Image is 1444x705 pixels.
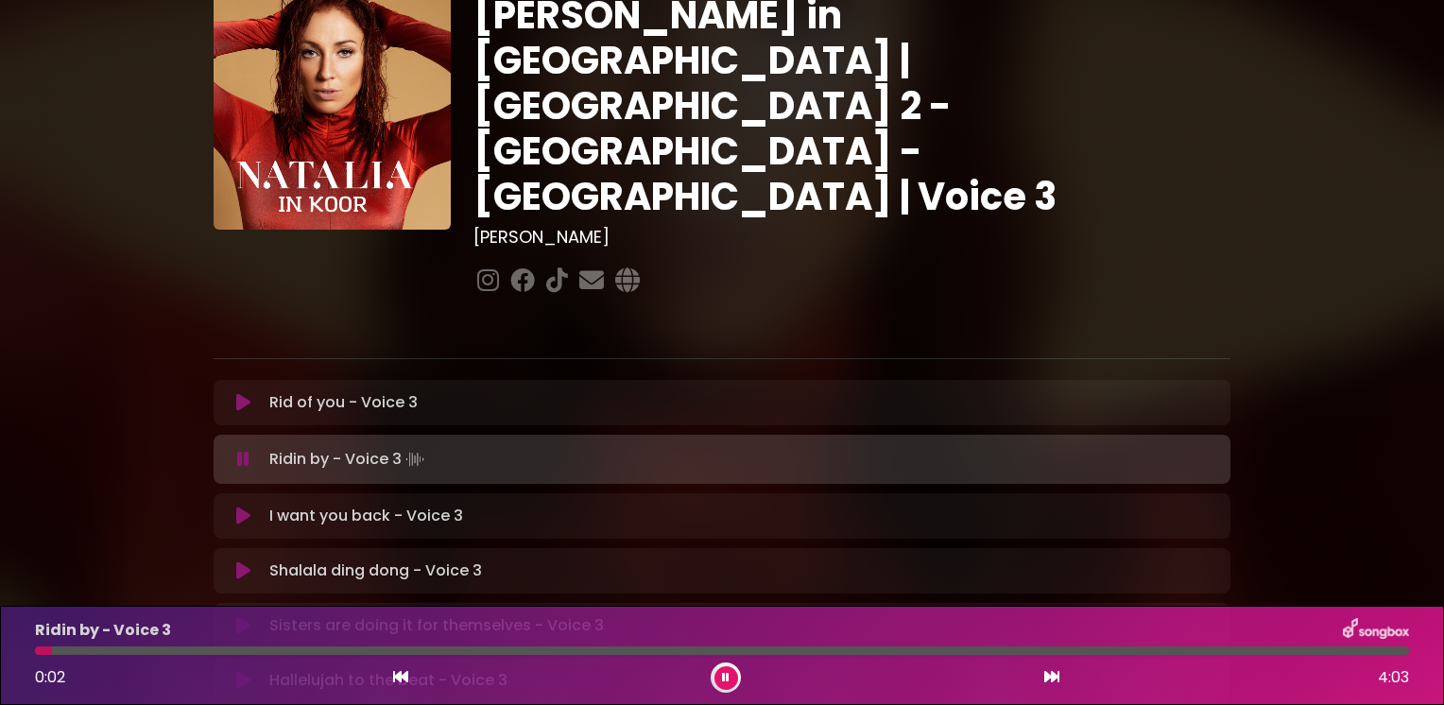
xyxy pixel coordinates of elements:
[269,391,418,414] p: Rid of you - Voice 3
[402,446,428,473] img: waveform4.gif
[35,666,65,688] span: 0:02
[1378,666,1409,689] span: 4:03
[1343,618,1409,643] img: songbox-logo-white.png
[269,446,428,473] p: Ridin by - Voice 3
[473,227,1230,248] h3: [PERSON_NAME]
[269,505,463,527] p: I want you back - Voice 3
[269,559,482,582] p: Shalala ding dong - Voice 3
[35,619,171,642] p: Ridin by - Voice 3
